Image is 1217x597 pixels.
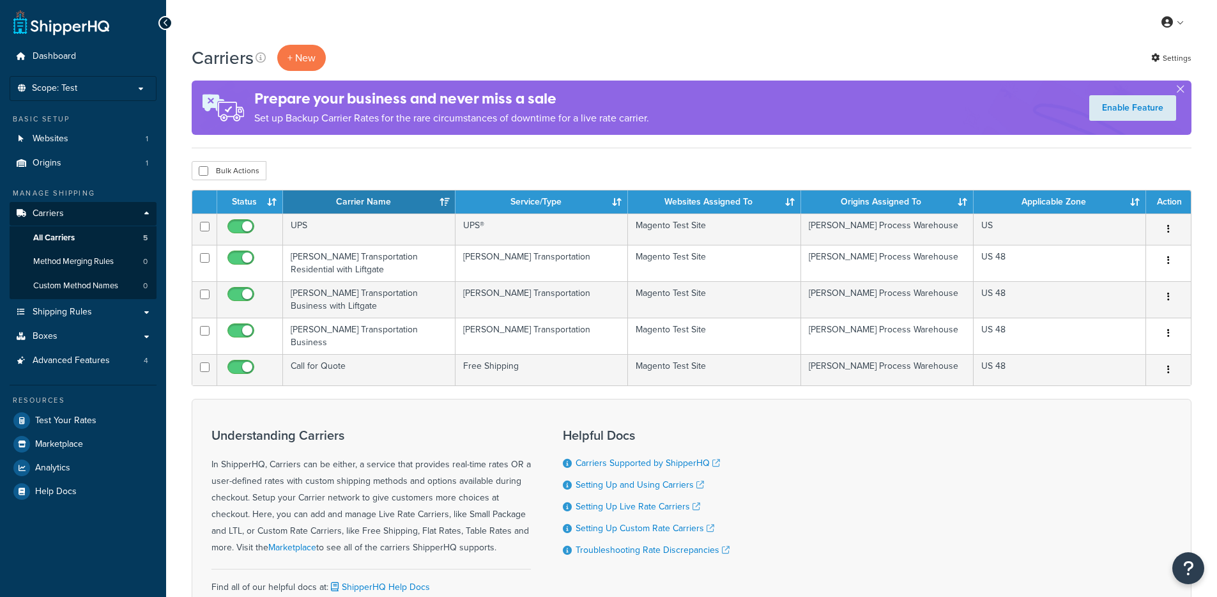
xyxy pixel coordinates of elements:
[268,541,316,554] a: Marketplace
[628,354,800,385] td: Magento Test Site
[974,318,1146,354] td: US 48
[801,281,974,318] td: [PERSON_NAME] Process Warehouse
[33,208,64,219] span: Carriers
[35,463,70,474] span: Analytics
[254,88,649,109] h4: Prepare your business and never miss a sale
[974,281,1146,318] td: US 48
[10,250,157,274] a: Method Merging Rules 0
[33,256,114,267] span: Method Merging Rules
[10,226,157,250] li: All Carriers
[801,190,974,213] th: Origins Assigned To: activate to sort column ascending
[13,10,109,35] a: ShipperHQ Home
[146,134,148,144] span: 1
[10,151,157,175] li: Origins
[10,433,157,456] a: Marketplace
[283,354,455,385] td: Call for Quote
[10,300,157,324] li: Shipping Rules
[628,213,800,245] td: Magento Test Site
[143,256,148,267] span: 0
[1172,552,1204,584] button: Open Resource Center
[143,281,148,291] span: 0
[143,233,148,244] span: 5
[10,188,157,199] div: Manage Shipping
[211,569,531,596] div: Find all of our helpful docs at:
[10,45,157,68] a: Dashboard
[455,354,628,385] td: Free Shipping
[974,190,1146,213] th: Applicable Zone: activate to sort column ascending
[211,428,531,556] div: In ShipperHQ, Carriers can be either, a service that provides real-time rates OR a user-defined r...
[192,161,266,180] button: Bulk Actions
[974,213,1146,245] td: US
[254,109,649,127] p: Set up Backup Carrier Rates for the rare circumstances of downtime for a live rate carrier.
[801,213,974,245] td: [PERSON_NAME] Process Warehouse
[33,51,76,62] span: Dashboard
[35,415,96,426] span: Test Your Rates
[455,213,628,245] td: UPS®
[283,213,455,245] td: UPS
[10,151,157,175] a: Origins 1
[576,543,730,557] a: Troubleshooting Rate Discrepancies
[801,318,974,354] td: [PERSON_NAME] Process Warehouse
[192,45,254,70] h1: Carriers
[283,245,455,281] td: [PERSON_NAME] Transportation Residential with Liftgate
[146,158,148,169] span: 1
[1146,190,1191,213] th: Action
[1151,49,1191,67] a: Settings
[628,245,800,281] td: Magento Test Site
[283,281,455,318] td: [PERSON_NAME] Transportation Business with Liftgate
[455,190,628,213] th: Service/Type: activate to sort column ascending
[10,127,157,151] a: Websites 1
[10,250,157,274] li: Method Merging Rules
[455,318,628,354] td: [PERSON_NAME] Transportation
[277,45,326,71] button: + New
[283,318,455,354] td: [PERSON_NAME] Transportation Business
[217,190,283,213] th: Status: activate to sort column ascending
[10,325,157,348] a: Boxes
[10,274,157,298] li: Custom Method Names
[801,245,974,281] td: [PERSON_NAME] Process Warehouse
[576,500,700,513] a: Setting Up Live Rate Carriers
[10,274,157,298] a: Custom Method Names 0
[10,480,157,503] a: Help Docs
[33,307,92,318] span: Shipping Rules
[10,349,157,373] a: Advanced Features 4
[628,190,800,213] th: Websites Assigned To: activate to sort column ascending
[211,428,531,442] h3: Understanding Carriers
[35,486,77,497] span: Help Docs
[33,331,57,342] span: Boxes
[455,281,628,318] td: [PERSON_NAME] Transportation
[801,354,974,385] td: [PERSON_NAME] Process Warehouse
[10,114,157,125] div: Basic Setup
[10,456,157,479] a: Analytics
[35,439,83,450] span: Marketplace
[576,522,714,535] a: Setting Up Custom Rate Carriers
[10,226,157,250] a: All Carriers 5
[455,245,628,281] td: [PERSON_NAME] Transportation
[10,127,157,151] li: Websites
[576,456,720,470] a: Carriers Supported by ShipperHQ
[563,428,730,442] h3: Helpful Docs
[192,81,254,135] img: ad-rules-rateshop-fe6ec290ccb7230408bd80ed9643f0289d75e0ffd9eb532fc0e269fcd187b520.png
[144,355,148,366] span: 4
[10,202,157,299] li: Carriers
[10,395,157,406] div: Resources
[10,202,157,226] a: Carriers
[10,409,157,432] a: Test Your Rates
[628,281,800,318] td: Magento Test Site
[33,158,61,169] span: Origins
[33,281,118,291] span: Custom Method Names
[576,478,704,492] a: Setting Up and Using Carriers
[328,580,430,594] a: ShipperHQ Help Docs
[974,354,1146,385] td: US 48
[628,318,800,354] td: Magento Test Site
[32,83,77,94] span: Scope: Test
[33,233,75,244] span: All Carriers
[10,349,157,373] li: Advanced Features
[283,190,455,213] th: Carrier Name: activate to sort column ascending
[33,355,110,366] span: Advanced Features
